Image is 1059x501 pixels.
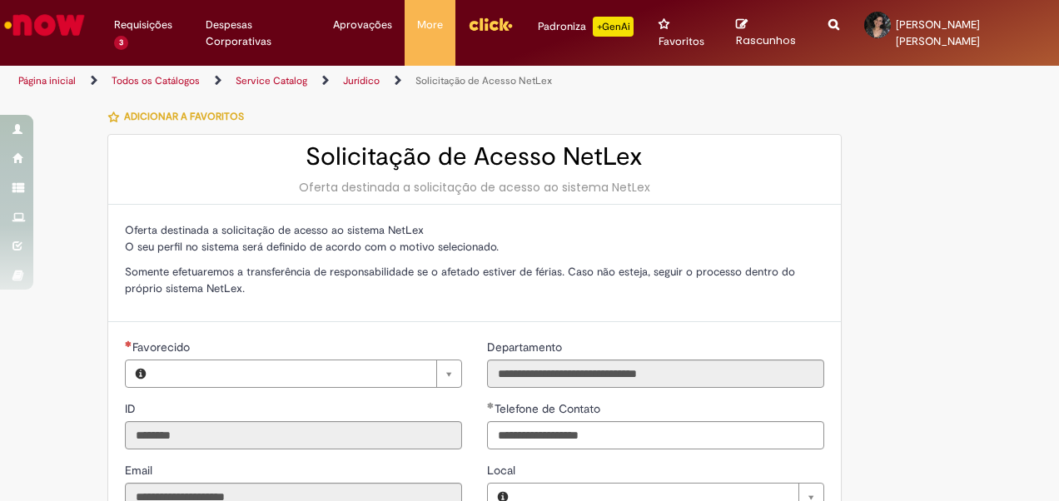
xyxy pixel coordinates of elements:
span: Favoritos [659,33,704,50]
a: Service Catalog [236,74,307,87]
a: Rascunhos [736,17,803,48]
a: Todos os Catálogos [112,74,200,87]
span: [PERSON_NAME] [PERSON_NAME] [896,17,980,48]
a: Jurídico [343,74,380,87]
img: click_logo_yellow_360x200.png [468,12,513,37]
button: Adicionar a Favoritos [107,99,253,134]
span: Somente leitura - Departamento [487,340,565,355]
span: Necessários [125,340,132,347]
input: Telefone de Contato [487,421,824,449]
span: Oferta destinada a solicitação de acesso ao sistema NetLex [125,223,424,237]
label: Somente leitura - Email [125,462,156,479]
input: Departamento [487,360,824,388]
span: Telefone de Contato [495,401,604,416]
span: Despesas Corporativas [206,17,309,50]
span: Somente efetuaremos a transferência de responsabilidade se o afetado estiver de férias. Caso não ... [125,265,795,295]
a: Solicitação de Acesso NetLex [415,74,552,87]
div: Oferta destinada a solicitação de acesso ao sistema NetLex [125,179,824,196]
span: 3 [114,36,128,50]
span: More [417,17,443,33]
span: Somente leitura - Email [125,463,156,478]
span: Aprovações [333,17,392,33]
p: +GenAi [593,17,634,37]
input: ID [125,421,462,449]
span: Rascunhos [736,32,796,48]
span: Adicionar a Favoritos [124,110,244,123]
button: Favorecido, Visualizar este registro [126,360,156,387]
label: Somente leitura - Departamento [487,339,565,355]
span: Requisições [114,17,172,33]
h2: Solicitação de Acesso NetLex [125,143,824,171]
ul: Trilhas de página [12,66,694,97]
a: Página inicial [18,74,76,87]
span: Local [487,463,519,478]
div: Padroniza [538,17,634,37]
span: Obrigatório Preenchido [487,402,495,409]
span: Somente leitura - ID [125,401,139,416]
span: O seu perfil no sistema será definido de acordo com o motivo selecionado. [125,240,499,254]
a: Limpar campo Favorecido [156,360,461,387]
img: ServiceNow [2,8,87,42]
span: Necessários - Favorecido [132,340,193,355]
label: Somente leitura - ID [125,400,139,417]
